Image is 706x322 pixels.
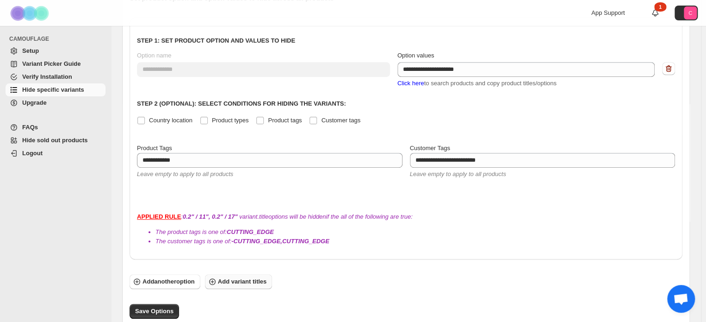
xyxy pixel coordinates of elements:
[137,212,675,246] div: : variant.title options will be hidden if the all of the following are true:
[397,80,557,87] span: to search products and copy product titles/options
[7,0,54,26] img: Camouflage
[155,238,329,245] span: The customer tags is one of:
[137,99,675,108] p: Step 2 (Optional): Select conditions for hiding the variants:
[667,285,695,313] div: Open chat
[397,80,424,87] span: Click here
[268,117,302,124] span: Product tags
[22,47,39,54] span: Setup
[6,121,105,134] a: FAQs
[227,228,274,235] b: CUTTING_EDGE
[410,170,506,177] span: Leave empty to apply to all products
[155,228,274,235] span: The product tags is one of:
[149,117,192,124] span: Country location
[684,6,697,19] span: Avatar with initials C
[137,36,675,45] p: Step 1: Set product option and values to hide
[231,238,329,245] b: -CUTTING_EDGE,CUTTING_EDGE
[6,83,105,96] a: Hide specific variants
[205,274,272,289] button: Add variant titles
[6,134,105,147] a: Hide sold out products
[675,6,698,20] button: Avatar with initials C
[22,60,81,67] span: Variant Picker Guide
[591,9,625,16] span: App Support
[6,147,105,160] a: Logout
[9,35,106,43] span: CAMOUFLAGE
[142,277,195,286] span: Add another option
[212,117,249,124] span: Product types
[397,52,434,59] span: Option values
[22,99,47,106] span: Upgrade
[6,96,105,109] a: Upgrade
[22,150,43,157] span: Logout
[22,137,88,144] span: Hide sold out products
[137,52,171,59] span: Option name
[688,10,692,16] text: C
[22,73,72,80] span: Verify Installation
[6,57,105,70] a: Variant Picker Guide
[321,117,360,124] span: Customer tags
[6,70,105,83] a: Verify Installation
[410,145,450,152] span: Customer Tags
[135,307,173,316] span: Save Options
[22,124,38,131] span: FAQs
[650,8,660,18] a: 1
[218,277,266,286] span: Add variant titles
[6,44,105,57] a: Setup
[137,170,233,177] span: Leave empty to apply to all products
[183,213,238,220] b: 0.2" / 11", 0.2" / 17"
[137,145,172,152] span: Product Tags
[22,86,84,93] span: Hide specific variants
[654,2,666,12] div: 1
[130,274,200,289] button: Addanotheroption
[137,213,181,220] strong: APPLIED RULE
[130,304,179,319] button: Save Options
